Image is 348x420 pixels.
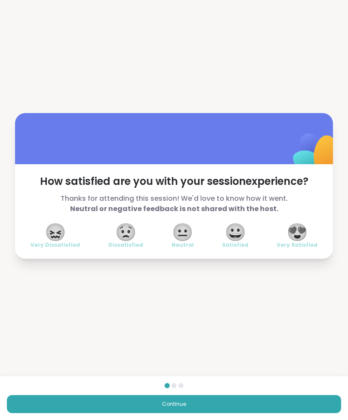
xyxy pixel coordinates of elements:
[171,242,194,248] span: Neutral
[31,242,80,248] span: Very Dissatisfied
[162,400,186,408] span: Continue
[277,242,317,248] span: Very Satisfied
[45,224,66,240] span: 😖
[31,175,317,188] span: How satisfied are you with your session experience?
[108,242,143,248] span: Dissatisfied
[172,224,193,240] span: 😐
[222,242,248,248] span: Satisfied
[287,224,308,240] span: 😍
[115,224,137,240] span: 😟
[31,193,317,214] span: Thanks for attending this session! We'd love to know how it went.
[225,224,246,240] span: 😀
[7,395,341,413] button: Continue
[70,204,278,214] b: Neutral or negative feedback is not shared with the host.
